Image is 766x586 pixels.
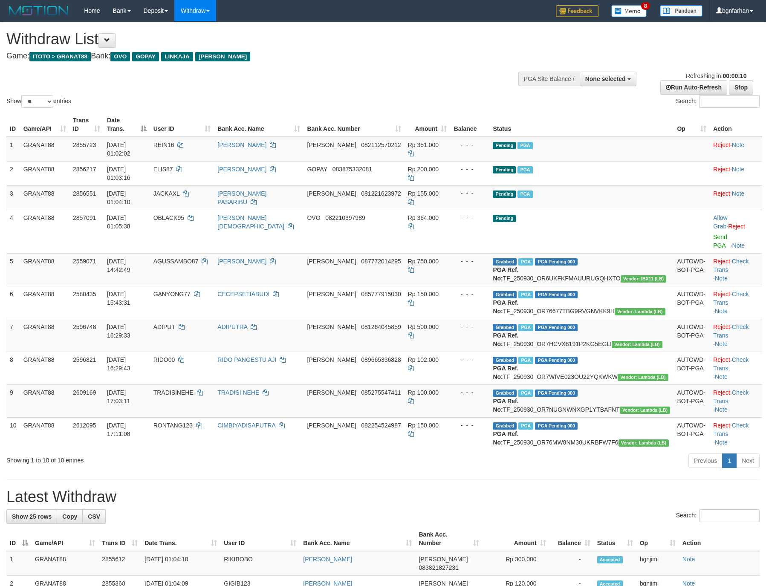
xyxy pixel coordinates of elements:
[710,352,762,384] td: · ·
[73,291,96,297] span: 2580435
[454,323,486,331] div: - - -
[517,191,532,198] span: Marked by bgnjimi
[713,323,749,339] a: Check Trans
[489,319,674,352] td: TF_250930_OR7HCVX8191P2KG5EGLI
[713,166,730,173] a: Reject
[6,95,71,108] label: Show entries
[220,551,300,576] td: RIKIBOBO
[710,417,762,450] td: · ·
[307,141,356,148] span: [PERSON_NAME]
[535,291,578,298] span: PGA Pending
[489,352,674,384] td: TF_250930_OR7WIVE023OU22YQKWKW
[20,384,69,417] td: GRANAT88
[674,113,710,137] th: Op: activate to sort column ascending
[107,258,130,273] span: [DATE] 14:42:49
[611,5,647,17] img: Button%20Memo.svg
[32,527,98,551] th: Game/API: activate to sort column ascending
[6,137,20,162] td: 1
[361,323,401,330] span: Copy 081264045859 to clipboard
[713,356,730,363] a: Reject
[489,417,674,450] td: TF_250930_OR76MW8NM30UKRBFW7F6
[518,390,533,397] span: Marked by bgndedek
[361,190,401,197] span: Copy 081221623972 to clipboard
[710,185,762,210] td: ·
[641,2,650,10] span: 8
[6,113,20,137] th: ID
[73,356,96,363] span: 2596821
[699,95,760,108] input: Search:
[69,113,104,137] th: Trans ID: activate to sort column ascending
[732,141,745,148] a: Note
[107,214,130,230] span: [DATE] 01:05:38
[153,190,180,197] span: JACKAXL
[710,384,762,417] td: · ·
[307,323,356,330] span: [PERSON_NAME]
[107,356,130,372] span: [DATE] 16:29:43
[713,389,730,396] a: Reject
[98,527,141,551] th: Trans ID: activate to sort column ascending
[710,253,762,286] td: · ·
[361,141,401,148] span: Copy 082112570212 to clipboard
[153,166,173,173] span: ELIS87
[713,214,727,230] a: Allow Grab
[713,291,749,306] a: Check Trans
[214,113,304,137] th: Bank Acc. Name: activate to sort column ascending
[535,324,578,331] span: PGA Pending
[674,417,710,450] td: AUTOWD-BOT-PGA
[405,113,451,137] th: Amount: activate to sort column ascending
[110,52,130,61] span: OVO
[715,308,728,315] a: Note
[361,258,401,265] span: Copy 087772014295 to clipboard
[518,72,580,86] div: PGA Site Balance /
[217,214,284,230] a: [PERSON_NAME][DEMOGRAPHIC_DATA]
[107,141,130,157] span: [DATE] 01:02:02
[73,323,96,330] span: 2596748
[493,390,517,397] span: Grabbed
[6,253,20,286] td: 5
[454,214,486,222] div: - - -
[307,166,327,173] span: GOPAY
[307,214,320,221] span: OVO
[217,190,266,205] a: [PERSON_NAME] PASARIBU
[6,31,502,48] h1: Withdraw List
[217,291,269,297] a: CECEPSETIABUDI
[676,509,760,522] label: Search:
[688,453,723,468] a: Previous
[104,113,150,137] th: Date Trans.: activate to sort column descending
[361,422,401,429] span: Copy 082254524987 to clipboard
[303,556,352,563] a: [PERSON_NAME]
[723,72,746,79] strong: 00:00:10
[6,527,32,551] th: ID: activate to sort column descending
[6,52,502,61] h4: Game: Bank:
[107,166,130,181] span: [DATE] 01:03:16
[535,422,578,430] span: PGA Pending
[715,439,728,446] a: Note
[493,191,516,198] span: Pending
[518,422,533,430] span: Marked by bgndedek
[682,556,695,563] a: Note
[20,417,69,450] td: GRANAT88
[408,190,439,197] span: Rp 155.000
[408,214,439,221] span: Rp 364.000
[107,291,130,306] span: [DATE] 15:43:31
[307,190,356,197] span: [PERSON_NAME]
[217,356,276,363] a: RIDO PANGESTU AJI
[713,214,728,230] span: ·
[361,291,401,297] span: Copy 085777915030 to clipboard
[419,556,468,563] span: [PERSON_NAME]
[217,258,266,265] a: [PERSON_NAME]
[141,551,220,576] td: [DATE] 01:04:10
[493,166,516,173] span: Pending
[153,389,194,396] span: TRADISINEHE
[728,223,745,230] a: Reject
[549,551,594,576] td: -
[713,141,730,148] a: Reject
[493,398,518,413] b: PGA Ref. No:
[493,299,518,315] b: PGA Ref. No:
[674,253,710,286] td: AUTOWD-BOT-PGA
[674,384,710,417] td: AUTOWD-BOT-PGA
[62,513,77,520] span: Copy
[597,556,623,563] span: Accepted
[98,551,141,576] td: 2855612
[73,214,96,221] span: 2857091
